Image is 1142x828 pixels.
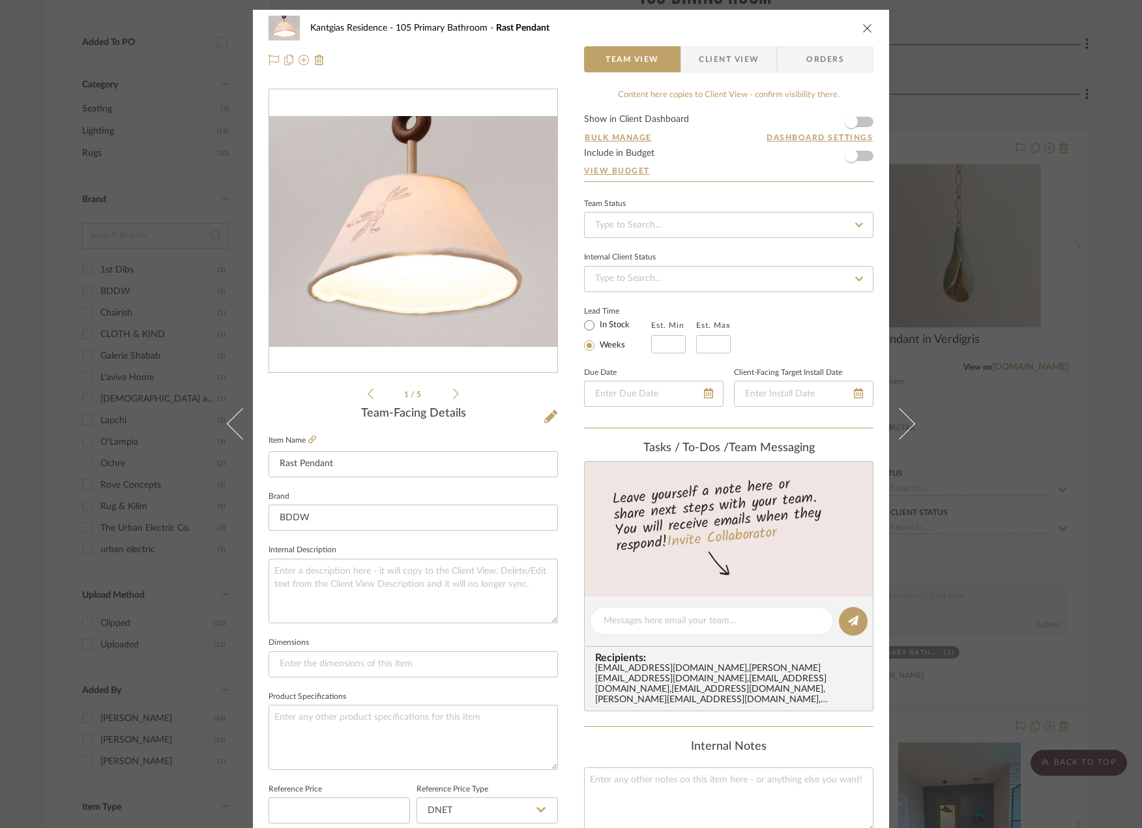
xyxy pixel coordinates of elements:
[310,23,396,33] span: Kantgias Residence
[584,254,656,261] div: Internal Client Status
[269,90,557,373] div: 0
[314,55,325,65] img: Remove from project
[734,370,842,376] label: Client-Facing Target Install Date
[269,494,289,500] label: Brand
[269,547,336,554] label: Internal Description
[651,321,684,330] label: Est. Min
[269,505,558,531] input: Enter Brand
[411,391,417,398] span: /
[584,89,873,102] div: Content here copies to Client View - confirm visibility there.
[606,46,659,72] span: Team View
[584,166,873,176] a: View Budget
[269,640,309,646] label: Dimensions
[584,132,652,143] button: Bulk Manage
[269,407,558,421] div: Team-Facing Details
[269,651,558,677] input: Enter the dimensions of this item
[766,132,873,143] button: Dashboard Settings
[417,786,488,793] label: Reference Price Type
[584,212,873,238] input: Type to Search…
[734,381,873,407] input: Enter Install Date
[404,391,411,398] span: 1
[584,266,873,292] input: Type to Search…
[584,381,724,407] input: Enter Due Date
[597,319,630,331] label: In Stock
[584,317,651,353] mat-radio-group: Select item type
[584,740,873,754] div: Internal Notes
[597,340,625,351] label: Weeks
[584,441,873,456] div: team Messaging
[643,442,729,454] span: Tasks / To-Dos /
[269,15,300,41] img: 1878bbea-09a3-48b7-bb91-f9d54621e935_48x40.jpg
[417,391,423,398] span: 5
[699,46,759,72] span: Client View
[584,201,626,207] div: Team Status
[584,305,651,317] label: Lead Time
[269,786,322,793] label: Reference Price
[396,23,496,33] span: 105 Primary Bathroom
[583,470,875,557] div: Leave yourself a note here or share next steps with your team. You will receive emails when they ...
[269,451,558,477] input: Enter Item Name
[792,46,858,72] span: Orders
[595,652,868,664] span: Recipients:
[269,694,346,700] label: Product Specifications
[269,116,557,347] img: 1878bbea-09a3-48b7-bb91-f9d54621e935_436x436.jpg
[584,370,617,376] label: Due Date
[666,522,778,554] a: Invite Collaborator
[595,664,868,705] div: [EMAIL_ADDRESS][DOMAIN_NAME] , [PERSON_NAME][EMAIL_ADDRESS][DOMAIN_NAME] , [EMAIL_ADDRESS][DOMAIN...
[862,22,873,34] button: close
[496,23,549,33] span: Rast Pendant
[696,321,731,330] label: Est. Max
[269,435,316,446] label: Item Name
